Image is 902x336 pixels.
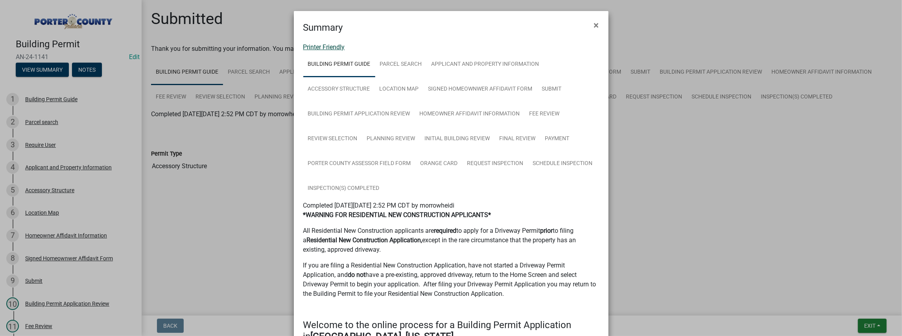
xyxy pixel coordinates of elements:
a: Homeowner Affidavit Information [415,102,525,127]
span: Completed [DATE][DATE] 2:52 PM CDT by morrowheidi [303,202,455,209]
a: Initial Building Review [420,126,495,152]
strong: prior [540,227,553,234]
strong: Residential New Construction Application, [307,236,422,244]
a: Building Permit Guide [303,52,375,77]
a: Applicant and Property Information [427,52,544,77]
a: Final Review [495,126,540,152]
a: Request Inspection [463,151,528,176]
a: Building Permit Application Review [303,102,415,127]
a: Fee Review [525,102,564,127]
a: Payment [540,126,574,152]
h4: Summary [303,20,343,35]
a: Location Map [375,77,424,102]
a: Printer Friendly [303,43,345,51]
a: Accessory Structure [303,77,375,102]
a: Signed Homeownwer Affidavit Form [424,77,537,102]
p: If you are filing a Residential New Construction Application, have not started a Driveway Permit ... [303,261,599,299]
a: Planning Review [362,126,420,152]
strong: *WARNING FOR RESIDENTIAL NEW CONSTRUCTION APPLICANTS* [303,211,491,219]
button: Close [588,14,605,36]
a: Parcel search [375,52,427,77]
a: Submit [537,77,566,102]
a: Inspection(s) Completed [303,176,384,201]
a: Porter County Assessor Field Form [303,151,416,176]
a: Review Selection [303,126,362,152]
a: Schedule Inspection [528,151,598,176]
p: All Residential New Construction applicants are to apply for a Driveway Permit to filing a except... [303,226,599,254]
a: Orange Card [416,151,463,176]
strong: do not [348,271,366,278]
span: × [594,20,599,31]
strong: required [434,227,457,234]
